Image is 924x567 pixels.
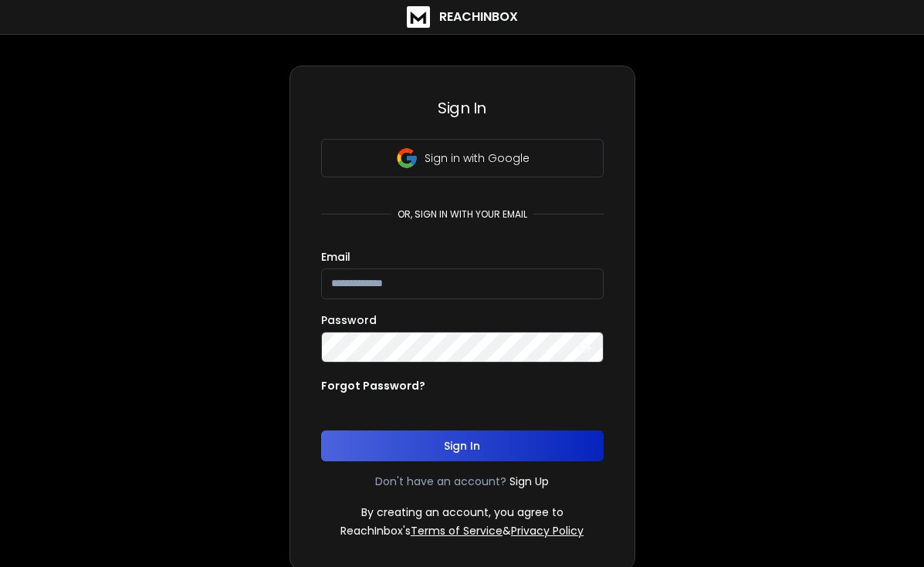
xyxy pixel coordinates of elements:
[321,315,377,326] label: Password
[321,139,604,177] button: Sign in with Google
[407,6,518,28] a: ReachInbox
[340,523,584,538] p: ReachInbox's &
[391,208,533,221] p: or, sign in with your email
[321,251,350,262] label: Email
[321,430,604,461] button: Sign In
[439,8,518,26] h1: ReachInbox
[321,378,425,393] p: Forgot Password?
[321,97,604,119] h3: Sign In
[509,474,549,489] a: Sign Up
[411,523,503,538] a: Terms of Service
[511,523,584,538] a: Privacy Policy
[361,505,564,520] p: By creating an account, you agree to
[375,474,506,489] p: Don't have an account?
[425,150,530,166] p: Sign in with Google
[407,6,430,28] img: logo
